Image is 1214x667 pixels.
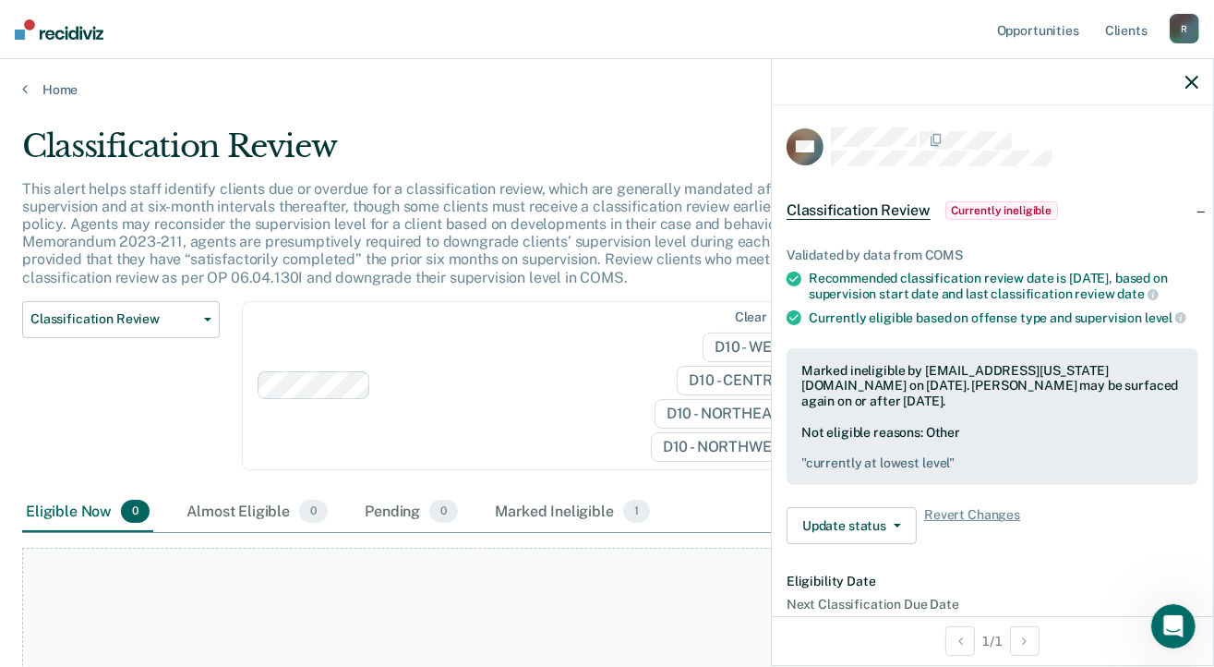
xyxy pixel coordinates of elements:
span: date [1117,286,1158,301]
span: Revert Changes [924,507,1020,544]
button: Next Opportunity [1010,626,1040,656]
span: 1 [623,500,650,524]
p: This alert helps staff identify clients due or overdue for a classification review, which are gen... [22,180,920,286]
span: level [1145,310,1186,325]
iframe: Intercom live chat [1151,604,1196,649]
span: 0 [429,500,458,524]
div: Validated by data from COMS [787,248,1198,263]
span: D10 - CENTRAL [677,366,817,395]
span: 0 [121,500,150,524]
img: Recidiviz [15,19,103,40]
button: Update status [787,507,917,544]
a: Home [22,81,1192,98]
div: Currently eligible based on offense type and supervision [809,309,1198,326]
pre: " currently at lowest level " [801,455,1184,471]
dt: Next Classification Due Date [787,597,1198,612]
div: Eligible Now [22,492,153,533]
dt: Eligibility Date [787,574,1198,589]
span: D10 - NORTHWEST [651,432,817,462]
div: Not eligible reasons: Other [801,425,1184,471]
div: Recommended classification review date is [DATE], based on supervision start date and last classi... [809,271,1198,302]
div: Marked ineligible by [EMAIL_ADDRESS][US_STATE][DOMAIN_NAME] on [DATE]. [PERSON_NAME] may be surfa... [801,363,1184,409]
span: D10 - NORTHEAST [655,399,817,429]
div: Almost Eligible [183,492,331,533]
span: Classification Review [30,311,197,327]
span: Classification Review [787,201,931,220]
button: Previous Opportunity [945,626,975,656]
span: D10 - WEST [703,333,817,362]
span: 0 [299,500,328,524]
div: Classification Review [22,127,932,180]
div: Clear agents [735,309,813,325]
div: R [1170,14,1199,43]
div: Marked Ineligible [491,492,654,533]
div: Classification ReviewCurrently ineligible [772,181,1213,240]
div: 1 / 1 [772,616,1213,665]
span: Currently ineligible [945,201,1059,220]
div: Pending [361,492,462,533]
